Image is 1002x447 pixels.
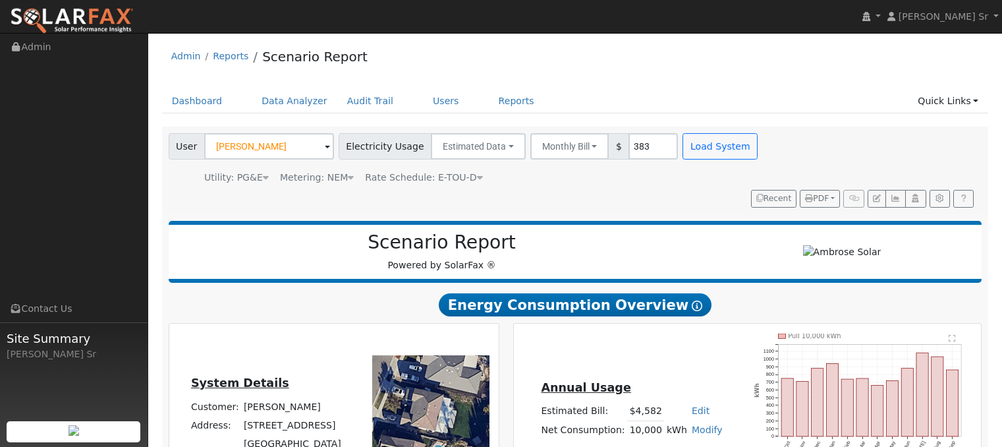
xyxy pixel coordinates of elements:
[204,133,334,160] input: Select a User
[682,133,758,160] button: Load System
[764,356,774,362] text: 1000
[69,425,79,436] img: retrieve
[241,398,343,416] td: [PERSON_NAME]
[339,133,431,160] span: Electricity Usage
[204,171,269,185] div: Utility: PG&E
[169,133,205,160] span: User
[692,425,723,435] a: Modify
[766,410,774,416] text: 300
[917,353,929,436] rect: onclick=""
[423,89,469,113] a: Users
[899,11,988,22] span: [PERSON_NAME] Sr
[905,190,926,208] button: Login As
[932,357,944,436] rect: onclick=""
[627,402,664,421] td: $4,582
[764,348,774,354] text: 1100
[803,245,881,259] img: Ambrose Solar
[766,402,774,408] text: 400
[7,330,141,347] span: Site Summary
[627,421,664,440] td: 10,000
[664,421,689,440] td: kWh
[812,368,823,436] rect: onclick=""
[766,371,774,377] text: 800
[781,378,793,436] rect: onclick=""
[766,395,774,401] text: 500
[885,190,906,208] button: Multi-Series Graph
[530,133,609,160] button: Monthly Bill
[902,368,914,436] rect: onclick=""
[213,51,248,61] a: Reports
[171,51,201,61] a: Admin
[754,383,761,398] text: kWh
[431,133,526,160] button: Estimated Data
[800,190,840,208] button: PDF
[175,231,709,272] div: Powered by SolarFax ®
[439,293,711,317] span: Energy Consumption Overview
[887,380,899,436] rect: onclick=""
[365,172,482,183] span: Alias: None
[868,190,886,208] button: Edit User
[953,190,974,208] a: Help Link
[10,7,134,35] img: SolarFax
[252,89,337,113] a: Data Analyzer
[162,89,233,113] a: Dashboard
[796,381,808,436] rect: onclick=""
[182,231,702,254] h2: Scenario Report
[930,190,950,208] button: Settings
[539,402,627,421] td: Estimated Bill:
[857,378,869,436] rect: onclick=""
[842,379,854,436] rect: onclick=""
[766,379,774,385] text: 700
[7,347,141,361] div: [PERSON_NAME] Sr
[805,194,829,203] span: PDF
[766,387,774,393] text: 600
[872,385,884,436] rect: onclick=""
[188,416,241,434] td: Address:
[751,190,797,208] button: Recent
[827,363,839,436] rect: onclick=""
[692,301,702,311] i: Show Help
[766,418,774,424] text: 200
[947,370,959,436] rect: onclick=""
[949,334,957,342] text: 
[789,332,842,340] text: Pull 10,000 kWh
[766,426,774,432] text: 100
[188,398,241,416] td: Customer:
[337,89,403,113] a: Audit Trail
[771,433,774,439] text: 0
[489,89,544,113] a: Reports
[241,416,343,434] td: [STREET_ADDRESS]
[280,171,354,185] div: Metering: NEM
[539,421,627,440] td: Net Consumption:
[262,49,368,65] a: Scenario Report
[908,89,988,113] a: Quick Links
[541,381,630,394] u: Annual Usage
[766,363,774,369] text: 900
[191,376,289,390] u: System Details
[608,133,629,160] span: $
[692,405,710,416] a: Edit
